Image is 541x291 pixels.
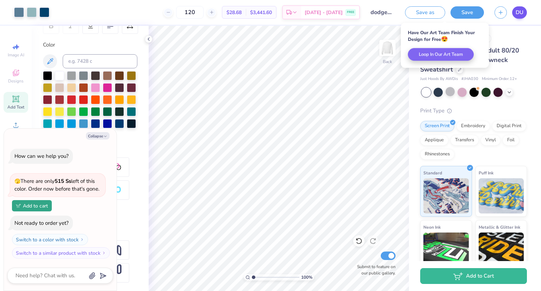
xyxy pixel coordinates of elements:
[423,223,441,231] span: Neon Ink
[420,76,458,82] span: Just Hoods By AWDis
[423,233,469,268] img: Neon Ink
[503,135,519,145] div: Foil
[7,104,24,110] span: Add Text
[450,6,484,19] button: Save
[250,9,272,16] span: $3,441.60
[365,5,400,19] input: Untitled Design
[479,233,524,268] img: Metallic & Glitter Ink
[420,149,454,160] div: Rhinestones
[492,121,526,131] div: Digital Print
[55,178,71,185] strong: 515 Ss
[420,107,527,115] div: Print Type
[80,237,84,242] img: Switch to a color with stock
[14,219,69,227] div: Not ready to order yet?
[420,121,454,131] div: Screen Print
[456,121,490,131] div: Embroidery
[14,178,20,185] span: 🫣
[380,41,394,55] img: Back
[481,135,500,145] div: Vinyl
[423,169,442,177] span: Standard
[408,30,482,43] div: Have Our Art Team Finish Your Design for Free
[14,153,69,160] div: How can we help you?
[405,6,445,19] button: Save as
[8,78,24,84] span: Designs
[102,251,106,255] img: Switch to a similar product with stock
[347,10,354,15] span: FREE
[16,204,21,208] img: Add to cart
[408,48,474,61] button: Loop In Our Art Team
[176,6,204,19] input: – –
[479,223,520,231] span: Metallic & Glitter Ink
[512,6,527,19] a: DU
[441,35,448,43] span: 😍
[423,178,469,213] img: Standard
[301,274,312,280] span: 100 %
[226,9,242,16] span: $28.68
[420,135,448,145] div: Applique
[516,8,523,17] span: DU
[86,132,110,140] button: Collapse
[482,76,517,82] span: Minimum Order: 12 +
[305,9,343,16] span: [DATE] - [DATE]
[383,58,392,65] div: Back
[479,169,493,177] span: Puff Ink
[420,268,527,284] button: Add to Cart
[450,135,479,145] div: Transfers
[12,234,88,245] button: Switch to a color with stock
[353,264,396,276] label: Submit to feature on our public gallery.
[8,52,24,58] span: Image AI
[43,41,137,49] div: Color
[479,178,524,213] img: Puff Ink
[12,247,110,259] button: Switch to a similar product with stock
[12,200,52,211] button: Add to cart
[63,54,137,68] input: e.g. 7428 c
[461,76,478,82] span: # JHA030
[14,178,99,193] span: There are only left of this color. Order now before that's gone.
